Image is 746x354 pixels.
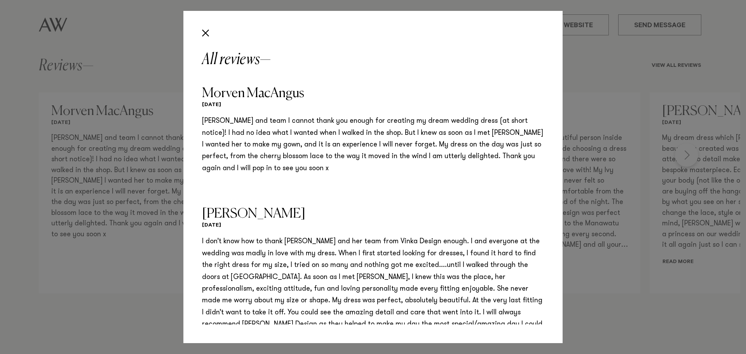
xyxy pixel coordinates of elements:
h2: All reviews [202,52,544,68]
h3: [PERSON_NAME] [202,208,544,221]
p: I don’t know how to thank [PERSON_NAME] and her team from Vinka Design enough. I and everyone at ... [202,236,544,342]
button: Close [199,26,212,40]
p: [PERSON_NAME] and team I cannot thank you enough for creating my dream wedding dress (at short no... [202,115,544,174]
h6: [DATE] [202,222,544,230]
h3: Morven MacAngus [202,87,544,100]
h6: [DATE] [202,102,544,109]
